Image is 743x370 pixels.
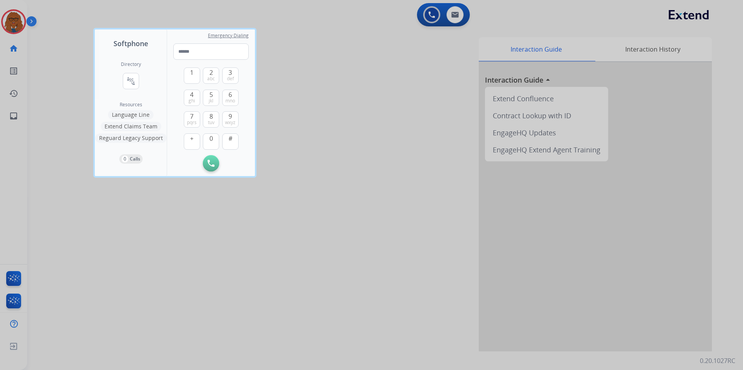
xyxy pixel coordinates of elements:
[184,111,200,128] button: 7pqrs
[209,112,213,121] span: 8
[120,102,142,108] span: Resources
[207,76,215,82] span: abc
[700,356,735,365] p: 0.20.1027RC
[227,76,234,82] span: def
[208,119,215,126] span: tuv
[121,61,141,67] h2: Directory
[209,90,213,99] span: 5
[184,90,200,106] button: 4ghi
[208,160,215,167] img: call-button
[101,122,161,131] button: Extend Claims Team
[209,134,213,143] span: 0
[209,98,213,104] span: jkl
[95,133,167,143] button: Reguard Legacy Support
[225,98,235,104] span: mno
[184,67,200,84] button: 1
[113,38,148,49] span: Softphone
[188,98,195,104] span: ghi
[222,111,239,128] button: 9wxyz
[190,112,194,121] span: 7
[222,133,239,150] button: #
[187,119,197,126] span: pqrs
[203,133,219,150] button: 0
[126,76,136,86] mat-icon: connect_without_contact
[203,111,219,128] button: 8tuv
[225,119,235,126] span: wxyz
[228,134,232,143] span: #
[108,110,153,119] button: Language Line
[190,68,194,77] span: 1
[228,112,232,121] span: 9
[222,67,239,84] button: 3def
[209,68,213,77] span: 2
[190,90,194,99] span: 4
[228,68,232,77] span: 3
[190,134,194,143] span: +
[203,90,219,106] button: 5jkl
[228,90,232,99] span: 6
[119,154,143,164] button: 0Calls
[222,90,239,106] button: 6mno
[208,33,249,39] span: Emergency Dialing
[203,67,219,84] button: 2abc
[122,156,128,163] p: 0
[184,133,200,150] button: +
[130,156,140,163] p: Calls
